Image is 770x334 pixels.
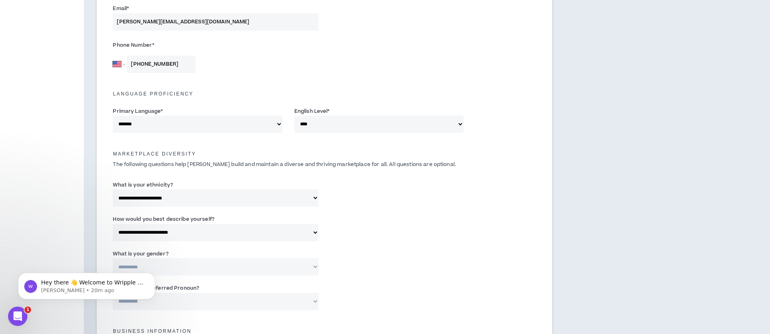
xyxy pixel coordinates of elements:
[107,91,542,97] h5: Language Proficiency
[107,161,542,168] p: The following questions help [PERSON_NAME] build and maintain a diverse and thriving marketplace ...
[113,247,168,260] label: What is your gender?
[113,213,214,226] label: How would you best describe yourself?
[294,105,330,118] label: English Level
[25,307,31,313] span: 1
[113,13,319,31] input: Enter Email
[113,178,173,191] label: What is your ethnicity?
[8,307,27,326] iframe: Intercom live chat
[107,151,542,157] h5: Marketplace Diversity
[113,39,319,52] label: Phone Number
[107,328,542,334] h5: Business Information
[113,2,129,15] label: Email
[113,105,163,118] label: Primary Language
[6,256,167,312] iframe: Intercom notifications message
